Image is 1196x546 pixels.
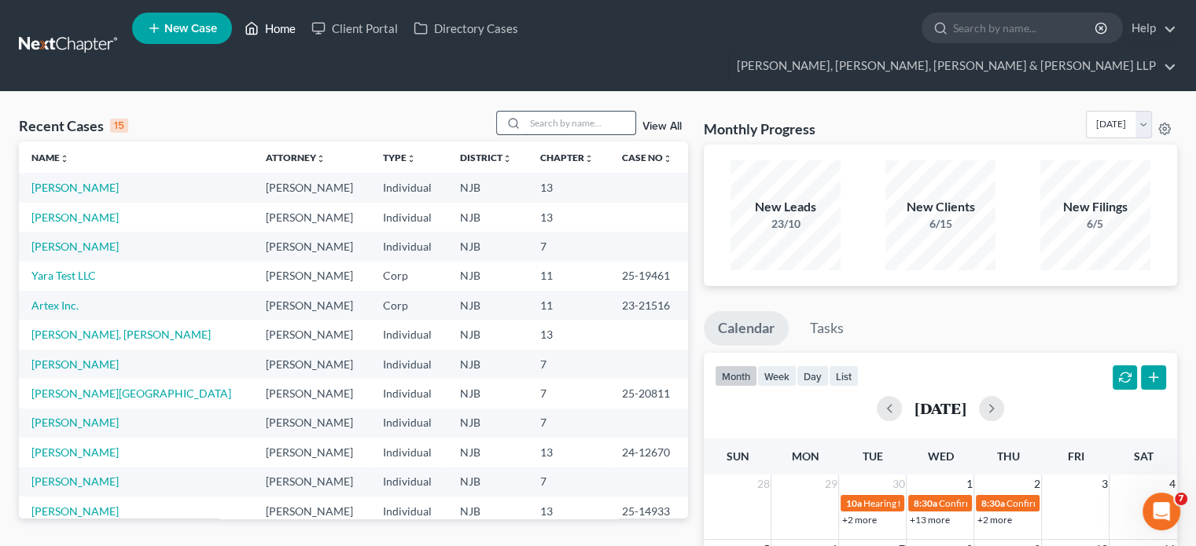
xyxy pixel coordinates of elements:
[370,409,447,438] td: Individual
[316,154,326,163] i: unfold_more
[913,497,937,509] span: 8:30a
[528,232,609,261] td: 7
[253,467,370,497] td: [PERSON_NAME]
[31,211,119,224] a: [PERSON_NAME]
[383,152,416,163] a: Typeunfold_more
[528,203,609,232] td: 13
[663,154,672,163] i: unfold_more
[977,514,1011,526] a: +2 more
[253,350,370,379] td: [PERSON_NAME]
[253,379,370,408] td: [PERSON_NAME]
[447,409,528,438] td: NJB
[841,514,876,526] a: +2 more
[609,291,688,320] td: 23-21516
[19,116,128,135] div: Recent Cases
[622,152,672,163] a: Case Nounfold_more
[447,173,528,202] td: NJB
[927,449,953,463] span: Wed
[609,262,688,291] td: 25-19461
[31,357,119,371] a: [PERSON_NAME]
[370,350,447,379] td: Individual
[1067,449,1084,463] span: Fri
[642,121,682,132] a: View All
[909,514,949,526] a: +13 more
[964,475,973,493] span: 1
[370,379,447,408] td: Individual
[31,269,96,282] a: Yara Test LLC
[31,299,79,312] a: Artex Inc.
[60,154,69,163] i: unfold_more
[829,365,859,387] button: list
[1168,475,1177,493] span: 4
[370,173,447,202] td: Individual
[31,416,119,429] a: [PERSON_NAME]
[757,365,797,387] button: week
[31,445,119,459] a: [PERSON_NAME]
[715,365,757,387] button: month
[447,232,528,261] td: NJB
[1006,497,1184,509] span: Confirmation hearing for [PERSON_NAME]
[31,152,69,163] a: Nameunfold_more
[1032,475,1041,493] span: 2
[528,409,609,438] td: 7
[304,14,406,42] a: Client Portal
[528,350,609,379] td: 7
[755,475,771,493] span: 28
[253,438,370,467] td: [PERSON_NAME]
[253,262,370,291] td: [PERSON_NAME]
[407,154,416,163] i: unfold_more
[1175,493,1187,505] span: 7
[447,467,528,497] td: NJB
[528,262,609,291] td: 11
[447,262,528,291] td: NJB
[791,449,819,463] span: Mon
[796,311,858,346] a: Tasks
[31,387,231,400] a: [PERSON_NAME][GEOGRAPHIC_DATA]
[1040,198,1150,216] div: New Filings
[704,311,789,346] a: Calendar
[845,497,861,509] span: 10a
[609,497,688,526] td: 25-14933
[914,400,966,416] h2: [DATE]
[704,119,815,138] h3: Monthly Progress
[164,23,217,35] span: New Case
[266,152,326,163] a: Attorneyunfold_more
[938,497,1117,509] span: Confirmation hearing for [PERSON_NAME]
[525,112,635,134] input: Search by name...
[609,438,688,467] td: 24-12670
[609,379,688,408] td: 25-20811
[885,198,995,216] div: New Clients
[528,379,609,408] td: 7
[953,13,1097,42] input: Search by name...
[447,497,528,526] td: NJB
[31,181,119,194] a: [PERSON_NAME]
[370,232,447,261] td: Individual
[237,14,304,42] a: Home
[528,467,609,497] td: 7
[370,438,447,467] td: Individual
[528,291,609,320] td: 11
[370,291,447,320] td: Corp
[730,216,841,232] div: 23/10
[1133,449,1153,463] span: Sat
[31,328,211,341] a: [PERSON_NAME], [PERSON_NAME]
[890,475,906,493] span: 30
[31,504,119,518] a: [PERSON_NAME]
[528,173,609,202] td: 13
[502,154,512,163] i: unfold_more
[253,173,370,202] td: [PERSON_NAME]
[447,203,528,232] td: NJB
[726,449,749,463] span: Sun
[1124,14,1176,42] a: Help
[584,154,594,163] i: unfold_more
[460,152,512,163] a: Districtunfold_more
[447,379,528,408] td: NJB
[110,119,128,133] div: 15
[528,497,609,526] td: 13
[863,449,883,463] span: Tue
[370,320,447,349] td: Individual
[528,438,609,467] td: 13
[447,291,528,320] td: NJB
[981,497,1004,509] span: 8:30a
[370,262,447,291] td: Corp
